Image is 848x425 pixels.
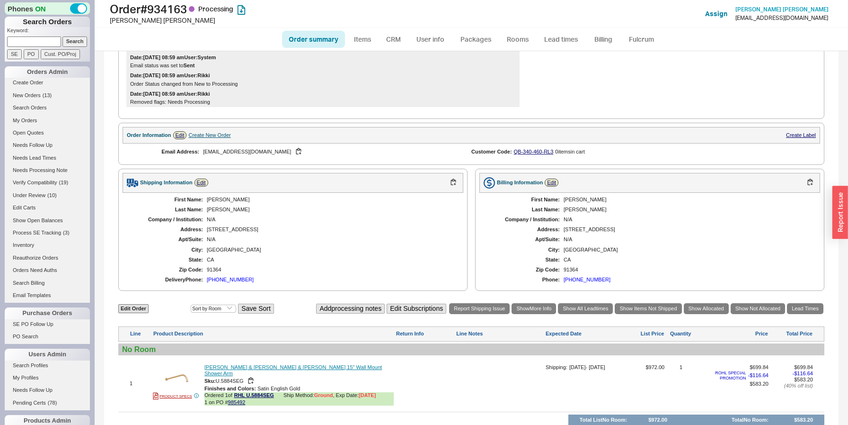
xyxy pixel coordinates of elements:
[5,78,90,88] a: Create Order
[5,190,90,200] a: Under Review(10)
[564,207,811,213] div: [PERSON_NAME]
[387,304,446,314] button: Edit Subscriptions
[333,392,376,399] div: , Exp Date:
[173,131,187,139] a: Edit
[555,149,584,155] div: 0 item s in cart
[13,167,68,173] span: Needs Processing Note
[684,303,729,314] a: Show Allocated
[130,99,516,105] div: Removed flags: Needs Processing
[380,31,407,48] a: CRM
[13,400,46,406] span: Pending Certs
[622,31,661,48] a: Fulcrum
[118,304,149,313] a: Edit Order
[471,149,512,155] div: Customer Code:
[697,331,768,337] div: Price
[5,278,90,288] a: Search Billing
[359,392,376,398] span: [DATE]
[130,81,516,87] div: Order Status changed from New to Processing
[5,116,90,126] a: My Orders
[698,371,746,381] span: ROHL SPECIAL PROMOTION
[5,373,90,383] a: My Profiles
[537,31,585,48] a: Lead times
[138,149,199,155] div: Email Address:
[204,364,394,377] a: [PERSON_NAME] & [PERSON_NAME] & [PERSON_NAME] 15" Wall Mount Shower Arm
[732,417,768,423] div: Total No Room :
[735,6,829,13] span: [PERSON_NAME] [PERSON_NAME]
[489,257,560,263] div: State:
[5,290,90,300] a: Email Templates
[207,257,454,263] div: CA
[5,66,90,78] div: Orders Admin
[615,303,681,314] a: Show Items Not Shipped
[545,179,558,187] a: Edit
[786,132,816,138] a: Create Label
[132,217,203,223] div: Company / Institution:
[153,331,394,337] div: Product Description
[5,103,90,113] a: Search Orders
[489,226,560,233] div: Address:
[228,399,246,405] a: 985492
[5,140,90,150] a: Needs Follow Up
[5,385,90,395] a: Needs Follow Up
[489,197,560,203] div: First Name:
[130,331,151,337] div: Line
[43,92,52,98] span: ( 13 )
[48,400,57,406] span: ( 78 )
[731,303,785,314] a: Show Not Allocated
[580,417,627,423] div: Total List No Room :
[132,257,203,263] div: State:
[5,216,90,226] a: Show Open Balances
[13,192,45,198] span: Under Review
[5,178,90,188] a: Verify Compatibility(19)
[489,267,560,273] div: Zip Code:
[5,128,90,138] a: Open Quotes
[207,236,454,243] div: N/A
[5,153,90,163] a: Needs Lead Times
[564,277,610,283] div: [PHONE_NUMBER]
[207,207,454,213] div: [PERSON_NAME]
[512,303,556,314] button: ShowMore Info
[207,247,454,253] div: [GEOGRAPHIC_DATA]
[216,378,244,384] span: U.5884SEG
[130,54,216,61] div: Date: [DATE] 08:59 am User: System
[748,372,768,379] span: - $116.64
[132,267,203,273] div: Zip Code:
[648,417,667,423] div: $972.00
[5,265,90,275] a: Orders Need Auths
[5,349,90,360] div: Users Admin
[207,267,454,273] div: 91364
[184,63,195,68] b: Sent
[564,226,811,233] div: [STREET_ADDRESS]
[140,180,193,186] div: Shipping Information
[5,90,90,100] a: New Orders(13)
[456,331,544,337] div: Line Notes
[794,377,813,382] span: $583.20
[130,72,210,79] div: Date: [DATE] 08:59 am User: Rikki
[238,304,274,314] button: Save Sort
[564,247,811,253] div: [GEOGRAPHIC_DATA]
[5,17,90,27] h1: Search Orders
[587,31,620,48] a: Billing
[489,236,560,243] div: Apt/Suite:
[132,277,203,283] div: Delivery Phone:
[132,207,203,213] div: Last Name:
[670,331,691,337] div: Quantity
[453,31,498,48] a: Packages
[564,267,811,273] div: 91364
[132,197,203,203] div: First Name:
[5,253,90,263] a: Reauthorize Orders
[41,49,80,59] input: Cust. PO/Proj
[787,303,823,314] a: Lead Times
[13,230,61,235] span: Process SE Tracking
[794,364,813,370] span: $699.84
[194,179,208,187] a: Edit
[680,364,682,409] div: 1
[489,217,560,223] div: Company / Institution:
[564,257,811,263] div: CA
[5,307,90,319] div: Purchase Orders
[110,2,426,16] h1: Order # 934163
[132,226,203,233] div: Address:
[204,386,256,391] span: Finishes and Colors :
[282,31,345,48] a: Order summary
[449,303,510,314] a: Report Shipping Issue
